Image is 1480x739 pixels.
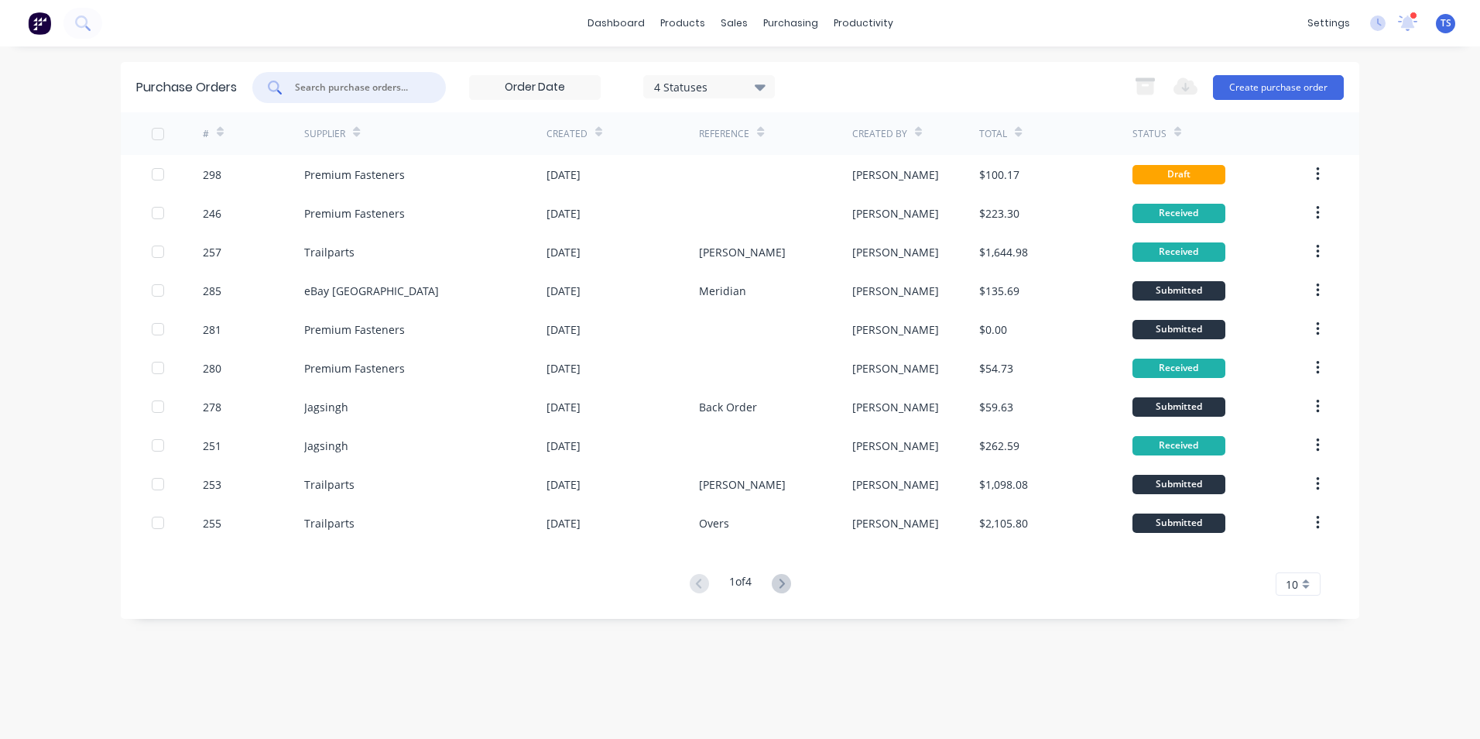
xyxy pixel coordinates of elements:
div: Received [1132,204,1225,223]
div: 4 Statuses [654,78,765,95]
div: [PERSON_NAME] [852,476,939,493]
div: Overs [699,515,729,531]
div: 298 [203,167,221,183]
div: $1,098.08 [979,476,1028,493]
div: 257 [203,244,221,260]
div: sales [713,12,755,35]
div: Trailparts [304,244,355,260]
div: Received [1132,436,1225,455]
div: Status [1132,127,1167,141]
div: [DATE] [546,283,581,299]
div: 278 [203,399,221,415]
div: Premium Fasteners [304,321,405,338]
div: Trailparts [304,476,355,493]
div: $1,644.98 [979,244,1028,260]
div: Submitted [1132,514,1225,533]
div: [DATE] [546,399,581,415]
div: # [203,127,209,141]
input: Search purchase orders... [293,80,422,95]
div: [PERSON_NAME] [852,283,939,299]
div: Received [1132,359,1225,378]
div: [PERSON_NAME] [852,515,939,531]
div: 1 of 4 [729,573,752,596]
div: 285 [203,283,221,299]
div: Trailparts [304,515,355,531]
div: [PERSON_NAME] [852,321,939,338]
div: [PERSON_NAME] [699,244,786,260]
div: Premium Fasteners [304,205,405,222]
div: Meridian [699,283,746,299]
div: $100.17 [979,167,1019,183]
div: Jagsingh [304,399,348,415]
div: 246 [203,205,221,222]
span: TS [1441,16,1451,30]
div: Submitted [1132,281,1225,301]
div: eBay [GEOGRAPHIC_DATA] [304,283,439,299]
div: [DATE] [546,321,581,338]
div: [PERSON_NAME] [852,438,939,454]
span: 10 [1286,576,1298,593]
div: Supplier [304,127,345,141]
div: [PERSON_NAME] [852,399,939,415]
div: $262.59 [979,438,1019,454]
div: $135.69 [979,283,1019,299]
div: [PERSON_NAME] [699,476,786,493]
div: [DATE] [546,476,581,493]
div: Back Order [699,399,757,415]
div: productivity [826,12,901,35]
div: settings [1300,12,1358,35]
div: products [653,12,713,35]
div: Premium Fasteners [304,167,405,183]
input: Order Date [470,76,600,99]
div: Reference [699,127,749,141]
div: [DATE] [546,167,581,183]
div: $54.73 [979,360,1013,376]
div: [DATE] [546,438,581,454]
div: 253 [203,476,221,493]
div: [PERSON_NAME] [852,167,939,183]
div: $2,105.80 [979,515,1028,531]
div: [PERSON_NAME] [852,205,939,222]
div: [PERSON_NAME] [852,244,939,260]
div: Premium Fasteners [304,360,405,376]
div: 280 [203,360,221,376]
div: Created [546,127,588,141]
div: $59.63 [979,399,1013,415]
div: Total [979,127,1007,141]
div: $223.30 [979,205,1019,222]
a: dashboard [580,12,653,35]
div: Submitted [1132,320,1225,339]
div: Submitted [1132,397,1225,417]
div: 255 [203,515,221,531]
div: Received [1132,242,1225,262]
div: 251 [203,438,221,454]
button: Create purchase order [1213,75,1344,100]
div: [PERSON_NAME] [852,360,939,376]
div: 281 [203,321,221,338]
div: Submitted [1132,475,1225,494]
div: $0.00 [979,321,1007,338]
div: Draft [1132,165,1225,184]
div: [DATE] [546,244,581,260]
div: Jagsingh [304,438,348,454]
div: Purchase Orders [136,78,237,97]
div: [DATE] [546,205,581,222]
div: [DATE] [546,360,581,376]
div: [DATE] [546,515,581,531]
div: purchasing [755,12,826,35]
div: Created By [852,127,907,141]
img: Factory [28,12,51,35]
